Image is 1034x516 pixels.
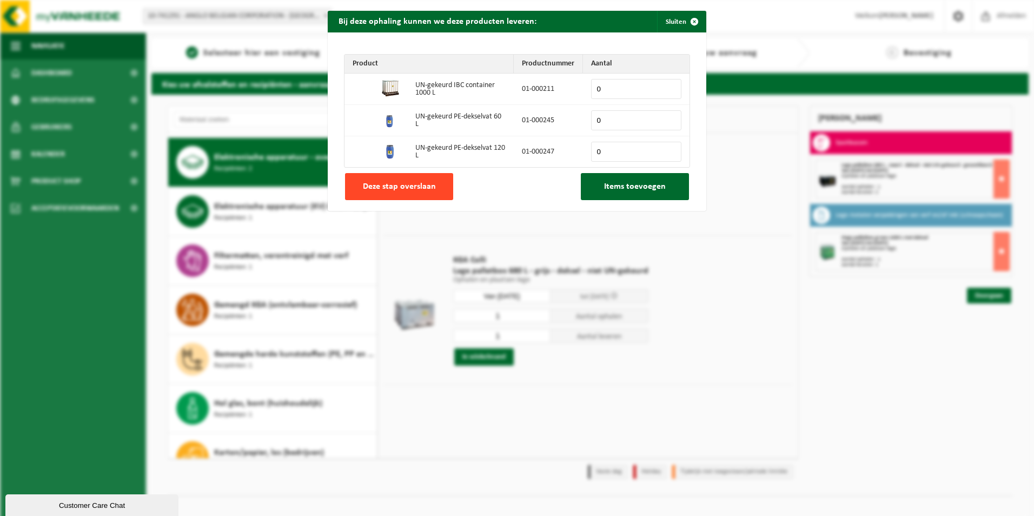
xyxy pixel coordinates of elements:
[581,173,689,200] button: Items toevoegen
[514,136,583,167] td: 01-000247
[514,105,583,136] td: 01-000245
[514,74,583,105] td: 01-000211
[382,111,399,128] img: 01-000245
[407,74,514,105] td: UN-gekeurd IBC container 1000 L
[328,11,547,31] h2: Bij deze ophaling kunnen we deze producten leveren:
[657,11,705,32] button: Sluiten
[5,492,181,516] iframe: chat widget
[407,105,514,136] td: UN-gekeurd PE-dekselvat 60 L
[344,55,514,74] th: Product
[604,182,666,191] span: Items toevoegen
[363,182,436,191] span: Deze stap overslaan
[583,55,690,74] th: Aantal
[407,136,514,167] td: UN-gekeurd PE-dekselvat 120 L
[345,173,453,200] button: Deze stap overslaan
[382,80,399,97] img: 01-000211
[514,55,583,74] th: Productnummer
[382,142,399,160] img: 01-000247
